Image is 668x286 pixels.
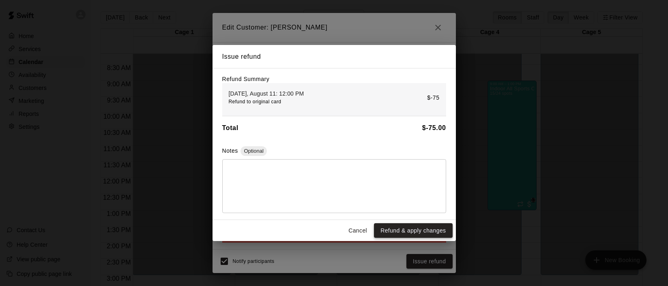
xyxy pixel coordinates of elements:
[241,148,266,154] span: Optional
[345,223,371,238] button: Cancel
[222,147,238,154] label: Notes
[374,223,452,238] button: Refund & apply changes
[427,94,439,102] p: $-75
[222,76,270,82] label: Refund Summary
[422,123,446,133] h6: $ -75.00
[213,45,456,68] h2: Issue refund
[222,123,238,133] h6: Total
[229,90,304,98] p: [DATE], August 11: 12:00 PM
[229,99,281,105] span: Refund to original card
